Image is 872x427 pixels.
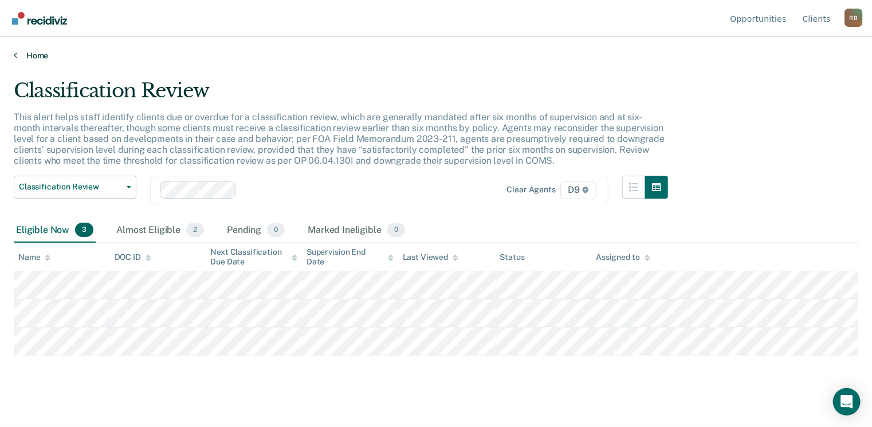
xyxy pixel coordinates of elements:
div: Pending0 [225,218,287,243]
div: Eligible Now3 [14,218,96,243]
button: Profile dropdown button [844,9,863,27]
span: 2 [186,223,204,238]
div: Status [500,252,525,262]
div: Almost Eligible2 [114,218,206,243]
div: Supervision End Date [307,247,394,267]
div: Marked Ineligible0 [305,218,407,243]
div: Open Intercom Messenger [833,388,861,416]
div: Assigned to [596,252,650,262]
img: Recidiviz [12,12,67,25]
div: Next Classification Due Date [210,247,297,267]
span: D9 [560,181,596,199]
a: Home [14,50,858,61]
p: This alert helps staff identify clients due or overdue for a classification review, which are gen... [14,112,665,167]
div: R B [844,9,863,27]
div: DOC ID [115,252,151,262]
span: 0 [387,223,405,238]
span: 3 [75,223,93,238]
div: Last Viewed [403,252,458,262]
span: Classification Review [19,182,122,192]
div: Name [18,252,50,262]
div: Clear agents [507,185,556,195]
span: 0 [267,223,285,238]
div: Classification Review [14,79,668,112]
button: Classification Review [14,176,136,199]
